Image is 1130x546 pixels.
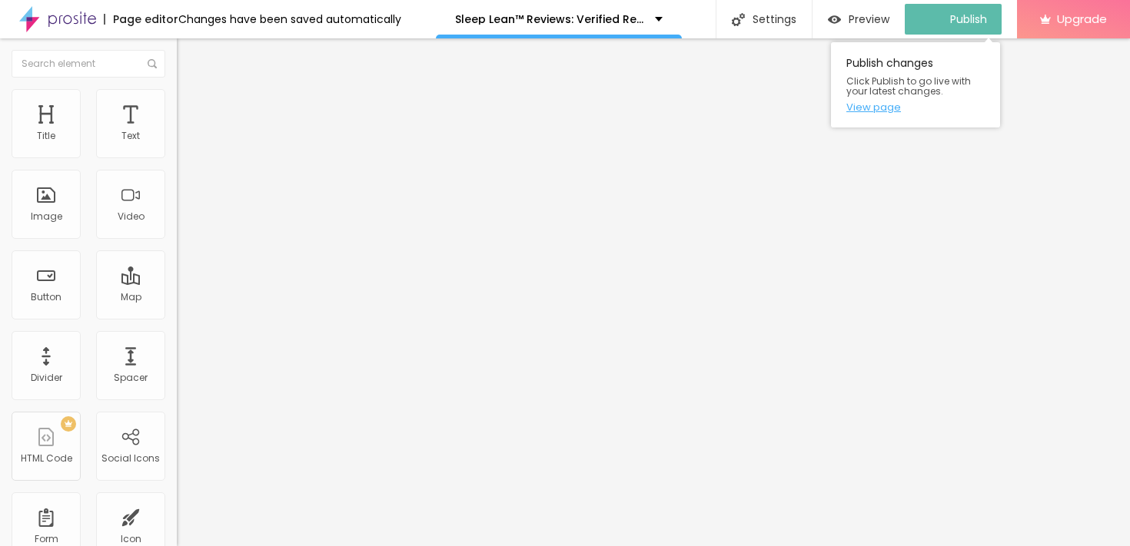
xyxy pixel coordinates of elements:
[31,211,62,222] div: Image
[118,211,145,222] div: Video
[121,534,141,544] div: Icon
[35,534,58,544] div: Form
[121,292,141,303] div: Map
[950,13,987,25] span: Publish
[178,14,401,25] div: Changes have been saved automatically
[31,292,61,303] div: Button
[12,50,165,78] input: Search element
[101,453,160,464] div: Social Icons
[37,131,55,141] div: Title
[831,42,1000,127] div: Publish changes
[732,13,745,26] img: Icone
[31,372,62,383] div: Divider
[828,13,841,26] img: view-1.svg
[121,131,140,141] div: Text
[114,372,148,383] div: Spacer
[177,38,1130,546] iframe: Editor
[455,14,643,25] p: Sleep Lean™ Reviews: Verified Results, Ingredient Science, and Expert Opinions
[1057,12,1107,25] span: Upgrade
[148,59,157,68] img: Icone
[846,76,985,96] span: Click Publish to go live with your latest changes.
[905,4,1002,35] button: Publish
[849,13,889,25] span: Preview
[846,102,985,112] a: View page
[104,14,178,25] div: Page editor
[21,453,72,464] div: HTML Code
[813,4,905,35] button: Preview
